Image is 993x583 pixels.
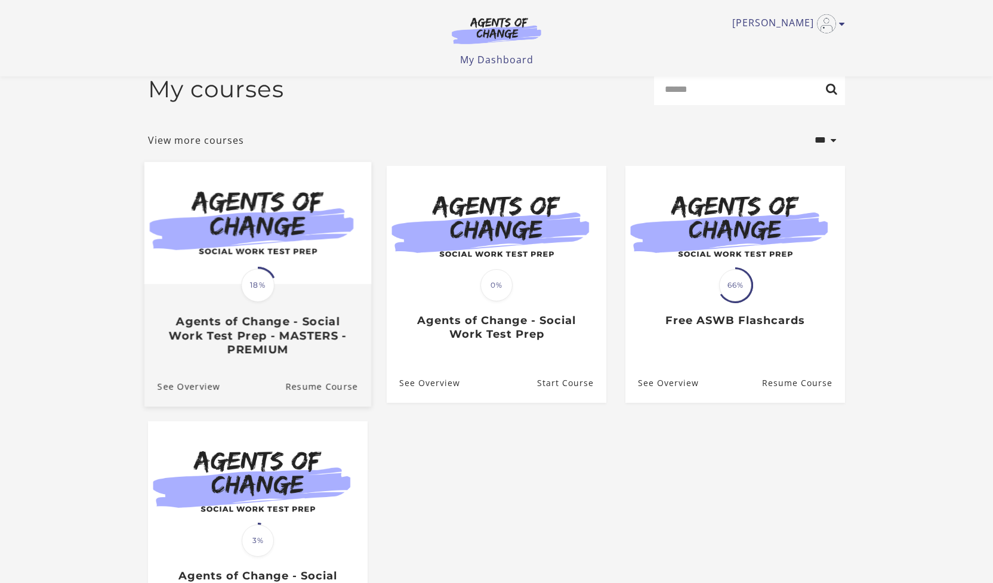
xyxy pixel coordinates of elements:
[625,363,699,402] a: Free ASWB Flashcards: See Overview
[480,269,513,301] span: 0%
[144,366,220,406] a: Agents of Change - Social Work Test Prep - MASTERS - PREMIUM: See Overview
[537,363,606,402] a: Agents of Change - Social Work Test Prep: Resume Course
[732,14,839,33] a: Toggle menu
[762,363,845,402] a: Free ASWB Flashcards: Resume Course
[148,75,284,103] h2: My courses
[719,269,751,301] span: 66%
[285,366,371,406] a: Agents of Change - Social Work Test Prep - MASTERS - PREMIUM: Resume Course
[460,53,533,66] a: My Dashboard
[399,314,593,341] h3: Agents of Change - Social Work Test Prep
[158,314,358,356] h3: Agents of Change - Social Work Test Prep - MASTERS - PREMIUM
[439,17,554,44] img: Agents of Change Logo
[148,133,244,147] a: View more courses
[387,363,460,402] a: Agents of Change - Social Work Test Prep: See Overview
[241,269,275,302] span: 18%
[242,525,274,557] span: 3%
[638,314,832,328] h3: Free ASWB Flashcards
